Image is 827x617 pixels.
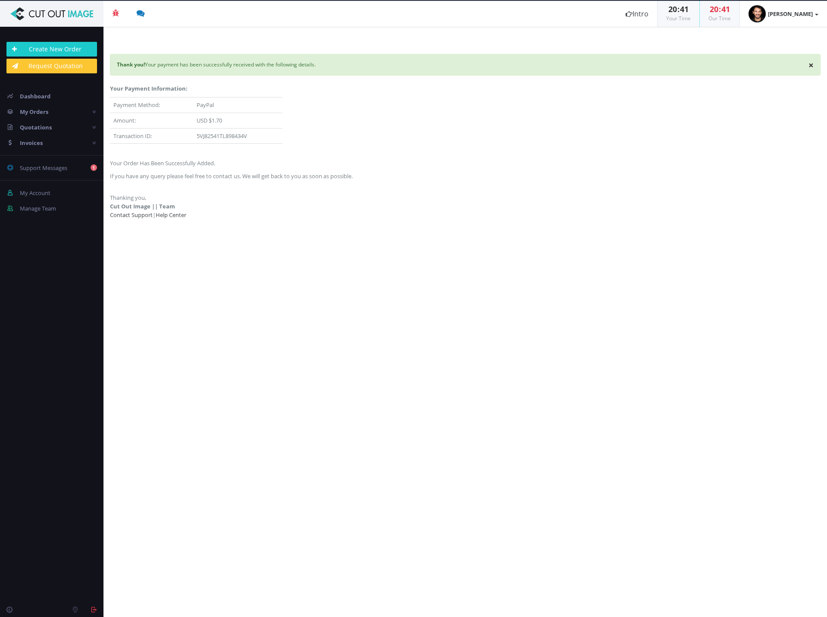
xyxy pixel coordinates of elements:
[677,4,680,14] span: :
[721,4,730,14] span: 41
[20,189,50,197] span: My Account
[91,164,97,171] b: 1
[6,59,97,73] a: Request Quotation
[710,4,718,14] span: 20
[110,98,193,113] td: Payment Method:
[617,1,657,27] a: Intro
[193,98,282,113] td: PayPal
[668,4,677,14] span: 20
[110,172,821,180] p: If you have any query please feel free to contact us. We will get back to you as soon as possible.
[749,5,766,22] img: 003f028a5e58604e24751297b556ffe5
[110,113,193,129] td: Amount:
[680,4,689,14] span: 41
[193,128,282,144] td: 5VJ82541TL898434V
[20,123,52,131] span: Quotations
[20,92,50,100] span: Dashboard
[193,113,282,129] td: USD $1.70
[110,211,153,219] a: Contact Support
[740,1,827,27] a: [PERSON_NAME]
[20,108,48,116] span: My Orders
[6,42,97,57] a: Create New Order
[20,139,43,147] span: Invoices
[20,205,56,212] span: Manage Team
[808,61,814,70] button: ×
[718,4,721,14] span: :
[110,185,821,219] p: Thanking you, |
[110,159,821,167] p: Your Order Has Been Successfully Added.
[6,7,97,20] img: Cut Out Image
[110,202,175,210] strong: Cut Out Image || Team
[110,54,821,76] div: Your payment has been successfully received with the following details.
[20,164,67,172] span: Support Messages
[666,15,691,22] small: Your Time
[768,10,813,18] strong: [PERSON_NAME]
[110,85,188,92] strong: Your Payment Information:
[156,211,186,219] a: Help Center
[117,61,145,68] strong: Thank you!
[708,15,731,22] small: Our Time
[110,128,193,144] td: Transaction ID:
